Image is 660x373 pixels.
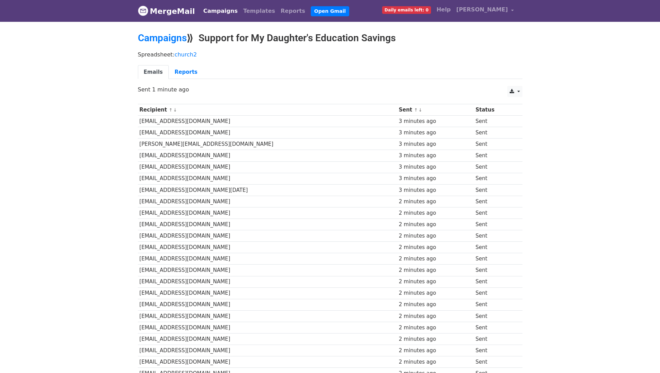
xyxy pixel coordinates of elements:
[138,127,397,139] td: [EMAIL_ADDRESS][DOMAIN_NAME]
[434,3,454,17] a: Help
[419,107,422,113] a: ↓
[138,139,397,150] td: [PERSON_NAME][EMAIL_ADDRESS][DOMAIN_NAME]
[474,253,516,265] td: Sent
[382,6,431,14] span: Daily emails left: 0
[138,104,397,116] th: Recipient
[399,163,472,171] div: 3 minutes ago
[138,207,397,219] td: [EMAIL_ADDRESS][DOMAIN_NAME]
[138,287,397,299] td: [EMAIL_ADDRESS][DOMAIN_NAME]
[138,86,522,93] p: Sent 1 minute ago
[138,161,397,173] td: [EMAIL_ADDRESS][DOMAIN_NAME]
[138,333,397,345] td: [EMAIL_ADDRESS][DOMAIN_NAME]
[474,242,516,253] td: Sent
[399,243,472,251] div: 2 minutes ago
[474,161,516,173] td: Sent
[278,4,308,18] a: Reports
[474,104,516,116] th: Status
[311,6,349,16] a: Open Gmail
[414,107,418,113] a: ↑
[474,207,516,219] td: Sent
[138,65,169,79] a: Emails
[474,356,516,368] td: Sent
[474,127,516,139] td: Sent
[399,278,472,286] div: 2 minutes ago
[399,255,472,263] div: 2 minutes ago
[138,219,397,230] td: [EMAIL_ADDRESS][DOMAIN_NAME]
[474,139,516,150] td: Sent
[138,4,195,18] a: MergeMail
[399,312,472,320] div: 2 minutes ago
[138,322,397,333] td: [EMAIL_ADDRESS][DOMAIN_NAME]
[175,51,197,58] a: church2
[474,287,516,299] td: Sent
[399,140,472,148] div: 3 minutes ago
[138,345,397,356] td: [EMAIL_ADDRESS][DOMAIN_NAME]
[399,289,472,297] div: 2 minutes ago
[173,107,177,113] a: ↓
[474,150,516,161] td: Sent
[138,356,397,368] td: [EMAIL_ADDRESS][DOMAIN_NAME]
[456,6,508,14] span: [PERSON_NAME]
[240,4,278,18] a: Templates
[474,230,516,242] td: Sent
[474,276,516,287] td: Sent
[399,221,472,229] div: 2 minutes ago
[138,242,397,253] td: [EMAIL_ADDRESS][DOMAIN_NAME]
[138,276,397,287] td: [EMAIL_ADDRESS][DOMAIN_NAME]
[399,129,472,137] div: 3 minutes ago
[138,196,397,207] td: [EMAIL_ADDRESS][DOMAIN_NAME]
[474,116,516,127] td: Sent
[474,184,516,196] td: Sent
[138,310,397,322] td: [EMAIL_ADDRESS][DOMAIN_NAME]
[399,198,472,206] div: 2 minutes ago
[201,4,240,18] a: Campaigns
[397,104,474,116] th: Sent
[169,65,203,79] a: Reports
[138,265,397,276] td: [EMAIL_ADDRESS][DOMAIN_NAME]
[399,301,472,309] div: 2 minutes ago
[474,219,516,230] td: Sent
[454,3,517,19] a: [PERSON_NAME]
[138,253,397,265] td: [EMAIL_ADDRESS][DOMAIN_NAME]
[138,51,522,58] p: Spreadsheet:
[138,32,187,44] a: Campaigns
[138,32,522,44] h2: ⟫ Support for My Daughter's Education Savings
[138,150,397,161] td: [EMAIL_ADDRESS][DOMAIN_NAME]
[399,324,472,332] div: 2 minutes ago
[474,196,516,207] td: Sent
[138,173,397,184] td: [EMAIL_ADDRESS][DOMAIN_NAME]
[138,299,397,310] td: [EMAIL_ADDRESS][DOMAIN_NAME]
[474,322,516,333] td: Sent
[379,3,434,17] a: Daily emails left: 0
[399,347,472,355] div: 2 minutes ago
[474,310,516,322] td: Sent
[138,6,148,16] img: MergeMail logo
[138,116,397,127] td: [EMAIL_ADDRESS][DOMAIN_NAME]
[399,117,472,125] div: 3 minutes ago
[474,265,516,276] td: Sent
[399,152,472,160] div: 3 minutes ago
[138,230,397,242] td: [EMAIL_ADDRESS][DOMAIN_NAME]
[399,232,472,240] div: 2 minutes ago
[474,345,516,356] td: Sent
[399,266,472,274] div: 2 minutes ago
[169,107,173,113] a: ↑
[399,175,472,183] div: 3 minutes ago
[474,299,516,310] td: Sent
[399,209,472,217] div: 2 minutes ago
[138,184,397,196] td: [EMAIL_ADDRESS][DOMAIN_NAME][DATE]
[399,335,472,343] div: 2 minutes ago
[399,358,472,366] div: 2 minutes ago
[399,186,472,194] div: 3 minutes ago
[474,333,516,345] td: Sent
[474,173,516,184] td: Sent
